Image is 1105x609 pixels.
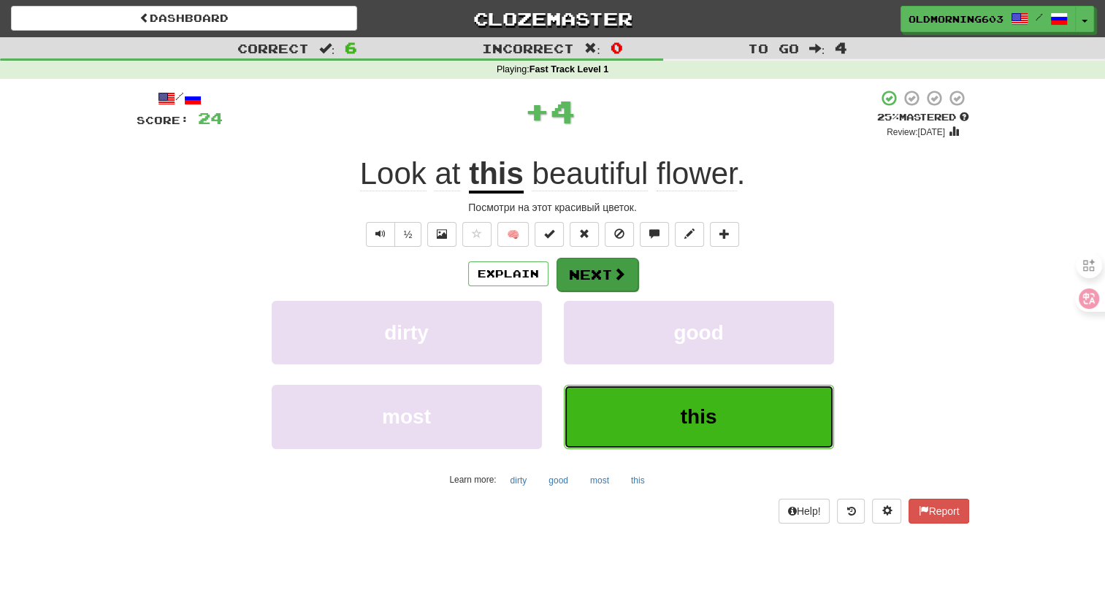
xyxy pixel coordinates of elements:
span: + [524,89,550,133]
button: Round history (alt+y) [837,499,865,524]
div: Посмотри на этот красивый цветок. [137,200,969,215]
span: good [673,321,723,344]
span: dirty [384,321,429,344]
span: To go [748,41,799,55]
button: good [564,301,834,364]
button: Set this sentence to 100% Mastered (alt+m) [535,222,564,247]
button: Discuss sentence (alt+u) [640,222,669,247]
button: Report [909,499,968,524]
button: dirty [272,301,542,364]
span: flower [657,156,737,191]
button: Explain [468,261,548,286]
button: most [272,385,542,448]
a: Dashboard [11,6,357,31]
button: Help! [779,499,830,524]
span: Incorrect [482,41,574,55]
button: dirty [502,470,535,491]
button: good [540,470,576,491]
span: : [319,42,335,55]
span: OldMorning603 [909,12,1003,26]
button: Edit sentence (alt+d) [675,222,704,247]
div: Mastered [877,111,969,124]
span: : [809,42,825,55]
span: 4 [550,93,576,129]
span: most [382,405,431,428]
span: beautiful [532,156,648,191]
u: this [469,156,524,194]
button: this [564,385,834,448]
span: this [681,405,717,428]
span: 25 % [877,111,899,123]
div: / [137,89,223,107]
a: Clozemaster [379,6,725,31]
button: ½ [394,222,422,247]
small: Review: [DATE] [887,127,945,137]
button: Show image (alt+x) [427,222,456,247]
small: Learn more: [449,475,496,485]
button: Favorite sentence (alt+f) [462,222,492,247]
button: 🧠 [497,222,529,247]
strong: Fast Track Level 1 [529,64,609,74]
button: Add to collection (alt+a) [710,222,739,247]
div: Text-to-speech controls [363,222,422,247]
span: 6 [345,39,357,56]
span: Correct [237,41,309,55]
button: Ignore sentence (alt+i) [605,222,634,247]
span: 4 [835,39,847,56]
span: . [524,156,746,191]
span: 0 [611,39,623,56]
button: most [582,470,617,491]
button: Play sentence audio (ctl+space) [366,222,395,247]
span: at [435,156,460,191]
button: this [623,470,653,491]
span: : [584,42,600,55]
button: Reset to 0% Mastered (alt+r) [570,222,599,247]
span: Look [360,156,427,191]
span: 24 [198,109,223,127]
span: / [1036,12,1043,22]
button: Next [557,258,638,291]
a: OldMorning603 / [901,6,1076,32]
span: Score: [137,114,189,126]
